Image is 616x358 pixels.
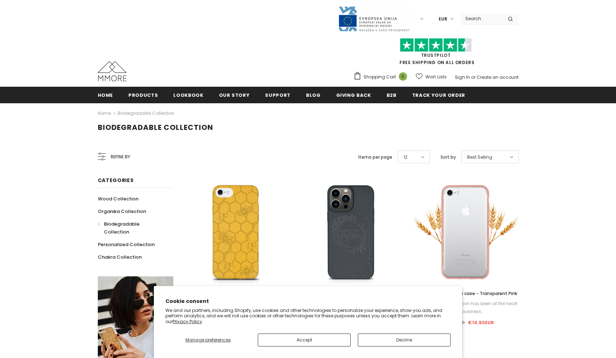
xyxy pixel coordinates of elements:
[421,52,451,58] a: Trustpilot
[98,251,142,263] a: Chakra Collection
[98,241,155,248] span: Personalized Collection
[467,154,492,161] span: Best Selling
[98,87,113,103] a: Home
[336,87,371,103] a: Giving back
[258,334,351,346] button: Accept
[441,154,456,161] label: Sort by
[98,92,113,99] span: Home
[165,308,451,325] p: We and our partners, including Shopify, use cookies and other technologies to personalize your ex...
[306,87,321,103] a: Blog
[98,177,134,184] span: Categories
[219,92,250,99] span: Our Story
[399,72,407,81] span: 0
[98,208,146,215] span: Organika Collection
[104,221,140,235] span: Biodegradable Collection
[358,154,392,161] label: Items per page
[173,318,202,325] a: Privacy Policy
[358,334,451,346] button: Decline
[165,298,451,305] h2: Cookie consent
[461,13,502,24] input: Search Site
[400,38,472,52] img: Trust Pilot Stars
[414,300,518,316] div: Environmental protection has been at the heart of our business...
[98,192,138,205] a: Wood Collection
[265,92,291,99] span: support
[111,153,130,161] span: Refine by
[98,109,111,118] a: Home
[338,6,410,32] img: Javni Razpis
[364,73,396,81] span: Shopping Cart
[353,72,411,82] a: Shopping Cart 0
[455,74,470,80] a: Sign In
[412,92,465,99] span: Track your order
[416,71,447,83] a: Wish Lists
[353,41,519,65] span: FREE SHIPPING ON ALL ORDERS
[336,92,371,99] span: Giving back
[476,74,519,80] a: Create an account
[425,73,447,81] span: Wish Lists
[98,61,127,81] img: MMORE Cases
[173,87,203,103] a: Lookbook
[219,87,250,103] a: Our Story
[98,205,146,218] a: Organika Collection
[173,92,203,99] span: Lookbook
[338,15,410,22] a: Javni Razpis
[387,87,397,103] a: B2B
[165,334,251,346] button: Manage preferences
[98,254,142,260] span: Chakra Collection
[306,92,321,99] span: Blog
[128,92,158,99] span: Products
[98,195,138,202] span: Wood Collection
[118,110,174,116] a: Biodegradable Collection
[265,87,291,103] a: support
[387,92,397,99] span: B2B
[403,154,407,161] span: 12
[439,15,447,23] span: EUR
[468,319,494,326] span: €14.90EUR
[98,238,155,251] a: Personalized Collection
[471,74,475,80] span: or
[98,122,213,132] span: Biodegradable Collection
[412,87,465,103] a: Track your order
[414,290,518,298] a: Biodegradable phone case - Transparent Pink
[128,87,158,103] a: Products
[415,290,517,296] span: Biodegradable phone case - Transparent Pink
[98,218,165,238] a: Biodegradable Collection
[186,337,231,343] span: Manage preferences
